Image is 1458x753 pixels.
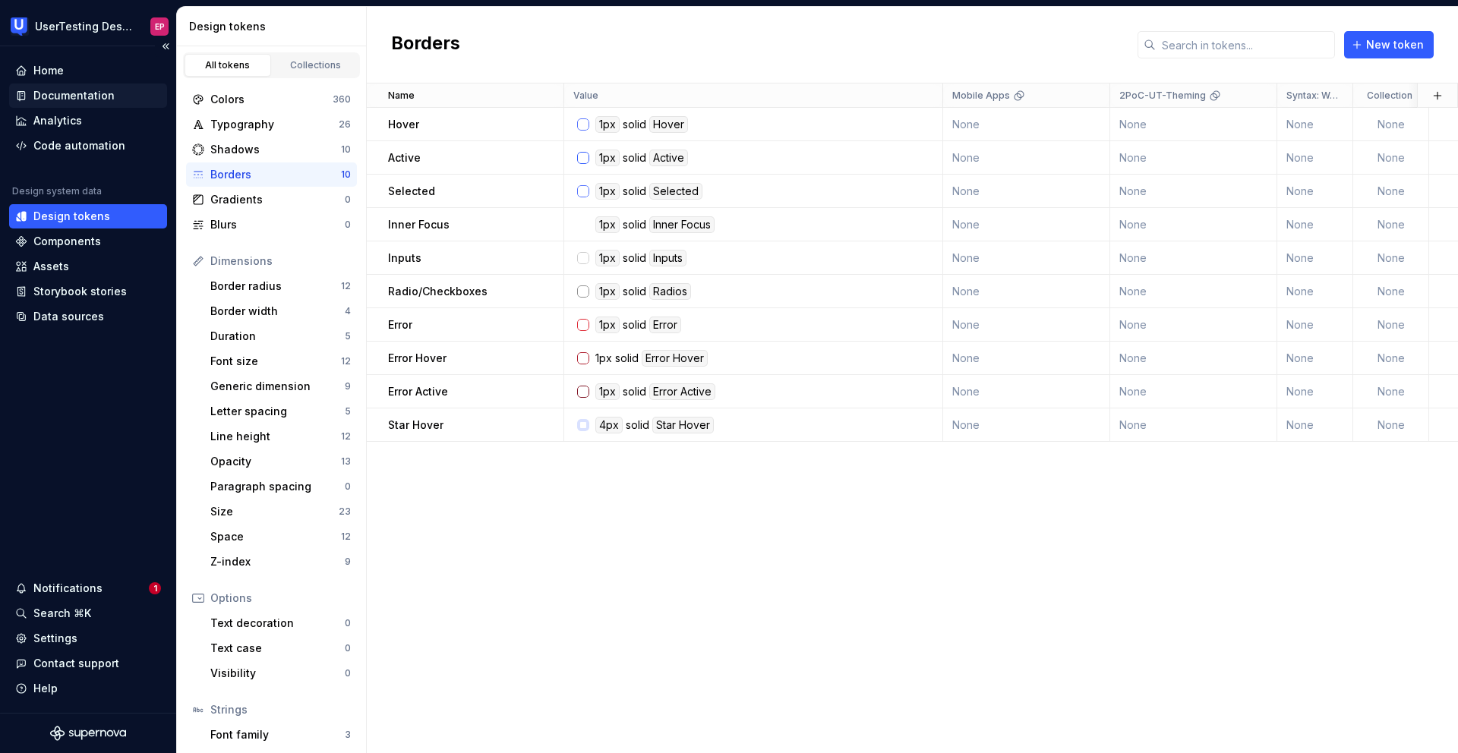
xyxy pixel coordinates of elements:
[1353,275,1429,308] td: None
[652,417,714,433] div: Star Hover
[1353,375,1429,408] td: None
[149,582,161,594] span: 1
[943,208,1110,241] td: None
[345,194,351,206] div: 0
[345,729,351,741] div: 3
[210,92,333,107] div: Colors
[210,254,351,269] div: Dimensions
[623,150,646,166] div: solid
[943,408,1110,442] td: None
[1119,90,1206,102] p: 2PoC-UT-Theming
[1286,90,1340,102] p: Syntax: Web
[12,185,102,197] div: Design system data
[1353,175,1429,208] td: None
[649,216,715,233] div: Inner Focus
[210,329,345,344] div: Duration
[649,183,702,200] div: Selected
[595,216,620,233] div: 1px
[388,384,448,399] p: Error Active
[345,617,351,629] div: 0
[204,424,357,449] a: Line height12
[388,217,450,232] p: Inner Focus
[1277,275,1353,308] td: None
[345,330,351,342] div: 5
[595,350,612,367] div: 1px
[1353,241,1429,275] td: None
[33,681,58,696] div: Help
[595,283,620,300] div: 1px
[595,317,620,333] div: 1px
[9,626,167,651] a: Settings
[210,304,345,319] div: Border width
[9,83,167,108] a: Documentation
[210,279,341,294] div: Border radius
[1110,141,1277,175] td: None
[943,108,1110,141] td: None
[388,150,421,165] p: Active
[595,150,620,166] div: 1px
[186,187,357,212] a: Gradients0
[210,666,345,681] div: Visibility
[1344,31,1434,58] button: New token
[204,661,357,685] a: Visibility0
[626,417,649,433] div: solid
[204,449,357,474] a: Opacity13
[210,117,339,132] div: Typography
[204,374,357,399] a: Generic dimension9
[9,676,167,701] button: Help
[341,143,351,156] div: 10
[345,667,351,679] div: 0
[1277,342,1353,375] td: None
[204,474,357,499] a: Paragraph spacing0
[210,616,345,631] div: Text decoration
[33,259,69,274] div: Assets
[388,117,419,132] p: Hover
[573,90,598,102] p: Value
[210,554,345,569] div: Z-index
[9,229,167,254] a: Components
[388,351,447,366] p: Error Hover
[1366,37,1424,52] span: New token
[623,317,646,333] div: solid
[1367,90,1412,102] p: Collection
[9,304,167,329] a: Data sources
[943,375,1110,408] td: None
[9,254,167,279] a: Assets
[943,175,1110,208] td: None
[1110,308,1277,342] td: None
[1353,108,1429,141] td: None
[1277,375,1353,408] td: None
[33,656,119,671] div: Contact support
[186,87,357,112] a: Colors360
[33,88,115,103] div: Documentation
[9,58,167,83] a: Home
[642,350,708,367] div: Error Hover
[9,279,167,304] a: Storybook stories
[649,383,715,400] div: Error Active
[943,141,1110,175] td: None
[210,192,345,207] div: Gradients
[345,642,351,654] div: 0
[33,581,103,596] div: Notifications
[341,169,351,181] div: 10
[210,167,341,182] div: Borders
[204,550,357,574] a: Z-index9
[1110,375,1277,408] td: None
[1277,208,1353,241] td: None
[615,350,639,367] div: solid
[210,504,339,519] div: Size
[388,417,443,433] p: Star Hover
[33,138,125,153] div: Code automation
[388,184,435,199] p: Selected
[33,234,101,249] div: Components
[943,241,1110,275] td: None
[388,250,421,266] p: Inputs
[1277,408,1353,442] td: None
[33,606,91,621] div: Search ⌘K
[1110,275,1277,308] td: None
[33,63,64,78] div: Home
[33,284,127,299] div: Storybook stories
[345,219,351,231] div: 0
[595,116,620,133] div: 1px
[1110,175,1277,208] td: None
